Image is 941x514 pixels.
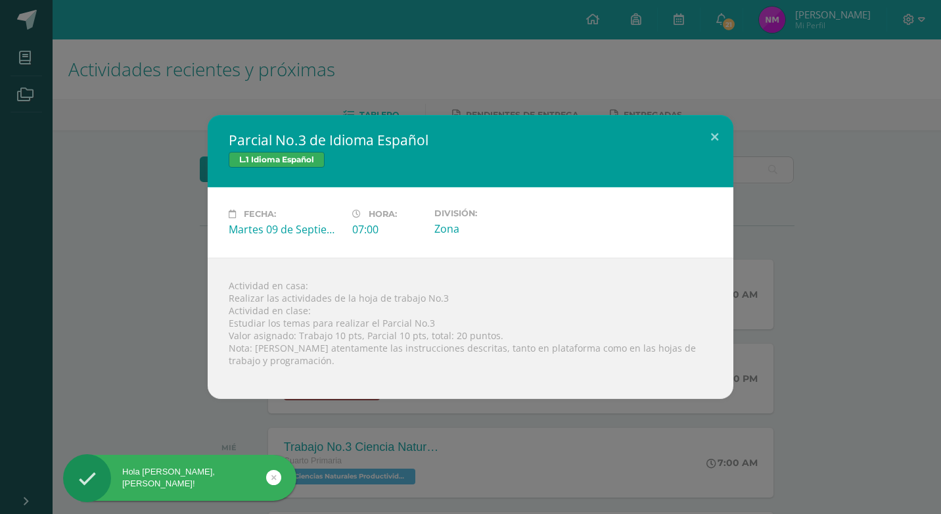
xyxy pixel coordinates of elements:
[208,258,733,399] div: Actividad en casa: Realizar las actividades de la hoja de trabajo No.3 Actividad en clase: Estudi...
[229,152,325,168] span: L.1 Idioma Español
[229,222,342,237] div: Martes 09 de Septiembre
[369,209,397,219] span: Hora:
[229,131,712,149] h2: Parcial No.3 de Idioma Español
[696,115,733,160] button: Close (Esc)
[434,208,547,218] label: División:
[63,466,296,490] div: Hola [PERSON_NAME], [PERSON_NAME]!
[352,222,424,237] div: 07:00
[434,222,547,236] div: Zona
[244,209,276,219] span: Fecha:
